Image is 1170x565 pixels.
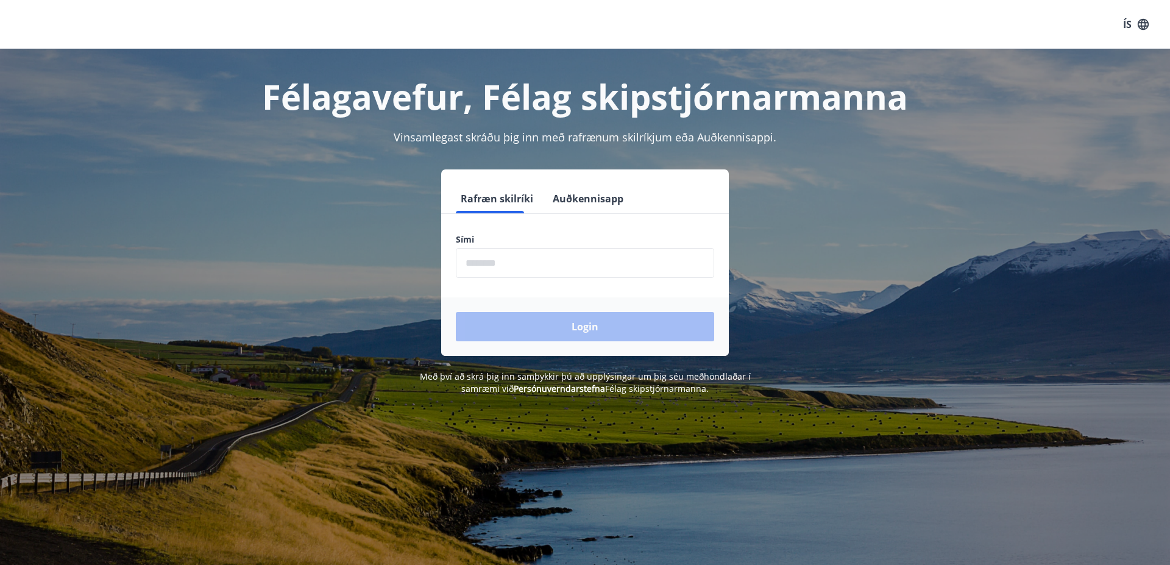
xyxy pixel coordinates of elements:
h1: Félagavefur, Félag skipstjórnarmanna [161,73,1009,119]
button: Auðkennisapp [548,184,628,213]
span: Með því að skrá þig inn samþykkir þú að upplýsingar um þig séu meðhöndlaðar í samræmi við Félag s... [420,371,751,394]
button: ÍS [1116,13,1155,35]
a: Persónuverndarstefna [514,383,605,394]
label: Sími [456,233,714,246]
span: Vinsamlegast skráðu þig inn með rafrænum skilríkjum eða Auðkennisappi. [394,130,776,144]
button: Rafræn skilríki [456,184,538,213]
